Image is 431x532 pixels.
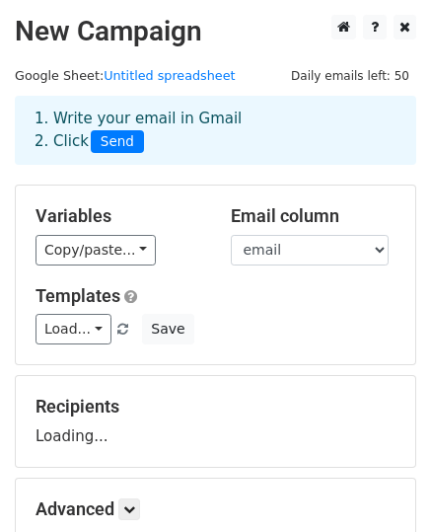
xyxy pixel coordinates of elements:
h5: Advanced [36,498,395,520]
h5: Recipients [36,396,395,418]
div: Loading... [36,396,395,447]
span: Daily emails left: 50 [284,65,416,87]
a: Copy/paste... [36,235,156,266]
div: 1. Write your email in Gmail 2. Click [20,108,411,153]
a: Daily emails left: 50 [284,68,416,83]
a: Load... [36,314,111,344]
h5: Variables [36,205,201,227]
h5: Email column [231,205,396,227]
span: Send [91,130,144,154]
a: Templates [36,285,120,306]
h2: New Campaign [15,15,416,48]
button: Save [142,314,193,344]
small: Google Sheet: [15,68,236,83]
a: Untitled spreadsheet [104,68,235,83]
